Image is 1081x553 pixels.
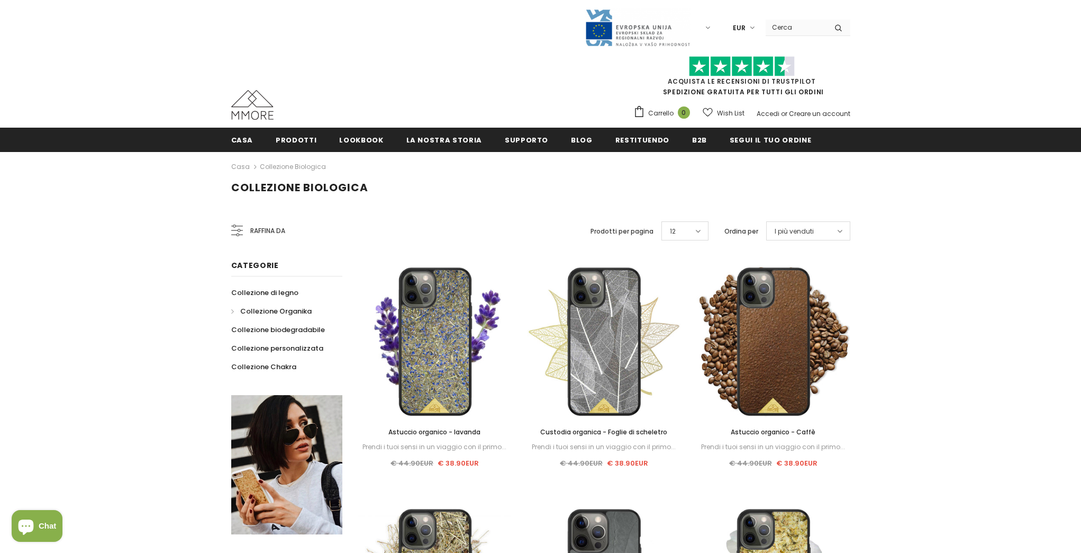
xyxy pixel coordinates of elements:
span: € 38.90EUR [607,458,648,468]
input: Search Site [766,20,826,35]
label: Ordina per [724,226,758,237]
a: Collezione Organika [231,302,312,320]
a: Collezione biologica [260,162,326,171]
span: Casa [231,135,253,145]
span: Wish List [717,108,744,119]
span: € 38.90EUR [776,458,817,468]
span: SPEDIZIONE GRATUITA PER TUTTI GLI ORDINI [633,61,850,96]
a: Restituendo [615,128,669,151]
a: Lookbook [339,128,383,151]
a: Casa [231,160,250,173]
span: € 44.90EUR [560,458,603,468]
a: Segui il tuo ordine [730,128,811,151]
span: Collezione biodegradabile [231,325,325,335]
span: I più venduti [775,226,814,237]
span: € 44.90EUR [729,458,772,468]
span: Categorie [231,260,279,271]
span: Collezione biologica [231,180,368,195]
span: Astuccio organico - Caffè [731,427,815,436]
a: supporto [505,128,548,151]
span: Carrello [648,108,674,119]
span: Raffina da [250,225,285,237]
span: B2B [692,135,707,145]
span: Restituendo [615,135,669,145]
span: Prodotti [276,135,316,145]
a: Acquista le recensioni di TrustPilot [668,77,816,86]
a: Javni Razpis [585,23,691,32]
a: Custodia organica - Foglie di scheletro [527,426,680,438]
span: € 44.90EUR [390,458,433,468]
span: Astuccio organico - lavanda [388,427,480,436]
a: Collezione biodegradabile [231,320,325,339]
div: Prendi i tuoi sensi in un viaggio con il primo... [358,441,512,453]
img: Fidati di Pilot Stars [689,56,795,77]
label: Prodotti per pagina [591,226,653,237]
span: Collezione di legno [231,288,298,298]
span: Segui il tuo ordine [730,135,811,145]
a: Collezione Chakra [231,358,296,376]
a: Astuccio organico - Caffè [696,426,850,438]
span: La nostra storia [406,135,482,145]
span: 0 [678,106,690,119]
span: Custodia organica - Foglie di scheletro [540,427,667,436]
a: Collezione di legno [231,283,298,302]
div: Prendi i tuoi sensi in un viaggio con il primo... [527,441,680,453]
a: Prodotti [276,128,316,151]
a: Collezione personalizzata [231,339,323,358]
span: Collezione Organika [240,306,312,316]
a: Accedi [757,109,779,118]
span: or [781,109,787,118]
a: La nostra storia [406,128,482,151]
a: Blog [571,128,593,151]
div: Prendi i tuoi sensi in un viaggio con il primo... [696,441,850,453]
span: 12 [670,226,676,237]
a: Casa [231,128,253,151]
span: supporto [505,135,548,145]
img: Casi MMORE [231,90,274,120]
a: Creare un account [789,109,850,118]
a: B2B [692,128,707,151]
span: Collezione Chakra [231,362,296,372]
a: Carrello 0 [633,105,695,121]
span: € 38.90EUR [438,458,479,468]
span: Lookbook [339,135,383,145]
span: EUR [733,23,746,33]
inbox-online-store-chat: Shopify online store chat [8,510,66,545]
span: Blog [571,135,593,145]
a: Wish List [703,104,744,122]
img: Javni Razpis [585,8,691,47]
span: Collezione personalizzata [231,343,323,353]
a: Astuccio organico - lavanda [358,426,512,438]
